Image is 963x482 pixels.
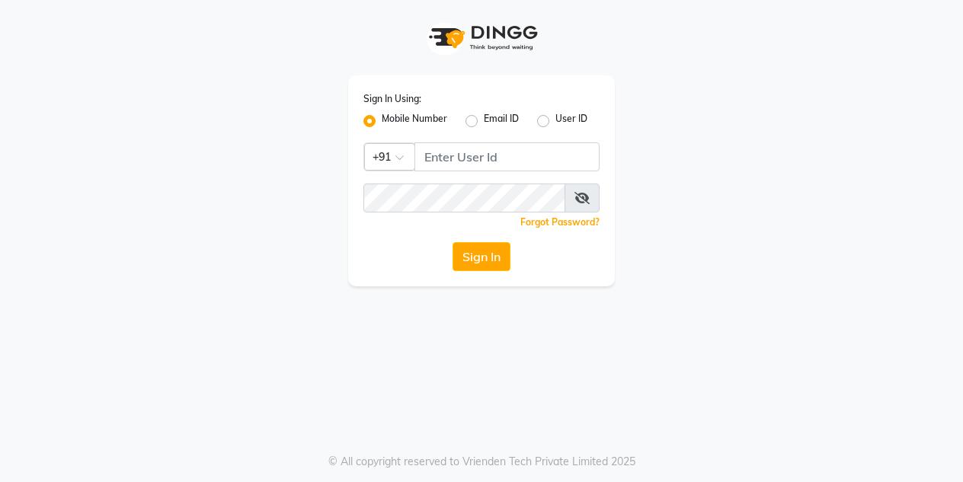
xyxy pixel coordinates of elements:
button: Sign In [453,242,510,271]
label: Mobile Number [382,112,447,130]
label: Email ID [484,112,519,130]
input: Username [363,184,565,212]
label: User ID [555,112,587,130]
a: Forgot Password? [520,216,600,228]
input: Username [414,142,600,171]
label: Sign In Using: [363,92,421,106]
img: logo1.svg [421,15,542,60]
